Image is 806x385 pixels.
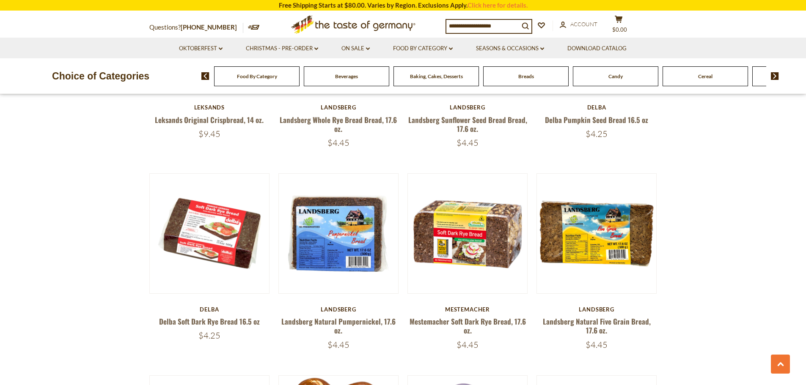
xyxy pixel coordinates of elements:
div: Leksands [149,104,270,111]
span: $4.45 [457,339,479,350]
a: Account [560,20,597,29]
a: Delba Soft Dark Rye Bread 16.5 oz [159,316,260,327]
div: Landsberg [536,306,657,313]
img: previous arrow [201,72,209,80]
a: Click here for details. [468,1,528,9]
span: $4.25 [198,330,220,341]
a: On Sale [341,44,370,53]
div: Landsberg [278,104,399,111]
div: Delba [536,104,657,111]
div: Mestemacher [407,306,528,313]
a: Baking, Cakes, Desserts [410,73,463,79]
a: [PHONE_NUMBER] [181,23,237,31]
img: Landsberg Natural Five Grain Bread, 17.6 oz. [537,174,657,293]
span: $4.45 [457,137,479,148]
a: Landsberg Natural Five Grain Bread, 17.6 oz. [543,316,651,336]
a: Food By Category [237,73,277,79]
span: $0.00 [612,26,627,33]
p: Questions? [149,22,243,33]
a: Breads [518,73,534,79]
a: Oktoberfest [179,44,223,53]
a: Download Catalog [567,44,627,53]
a: Leksands Original Crispbread, 14 oz. [155,115,264,125]
a: Candy [608,73,623,79]
a: Delba Pumpkin Seed Bread 16.5 oz [545,115,648,125]
div: Delba [149,306,270,313]
div: Landsberg [278,306,399,313]
a: Seasons & Occasions [476,44,544,53]
span: $4.45 [586,339,608,350]
a: Landsberg Natural Pumpernickel, 17.6 oz. [281,316,396,336]
a: Christmas - PRE-ORDER [246,44,318,53]
img: Delba Soft Dark Rye Bread 16.5 oz [150,174,270,293]
a: Cereal [698,73,712,79]
a: Mestemacher Soft Dark Rye Bread, 17.6 oz. [410,316,526,336]
a: Landsberg Sunflower Seed Bread Bread, 17.6 oz. [408,115,527,134]
a: Beverages [335,73,358,79]
img: Landsberg Natural Pumpernickel, 17.6 oz. [279,174,399,293]
img: next arrow [771,72,779,80]
a: Landsberg Whole Rye Bread Bread, 17.6 oz. [280,115,397,134]
button: $0.00 [606,15,632,36]
span: $4.45 [327,339,349,350]
a: Food By Category [393,44,453,53]
span: $9.45 [198,128,220,139]
div: Landsberg [407,104,528,111]
span: Account [570,21,597,27]
span: $4.25 [586,128,608,139]
img: Mestemacher Soft Dark Rye Bread, 17.6 oz. [408,174,528,293]
span: $4.45 [327,137,349,148]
